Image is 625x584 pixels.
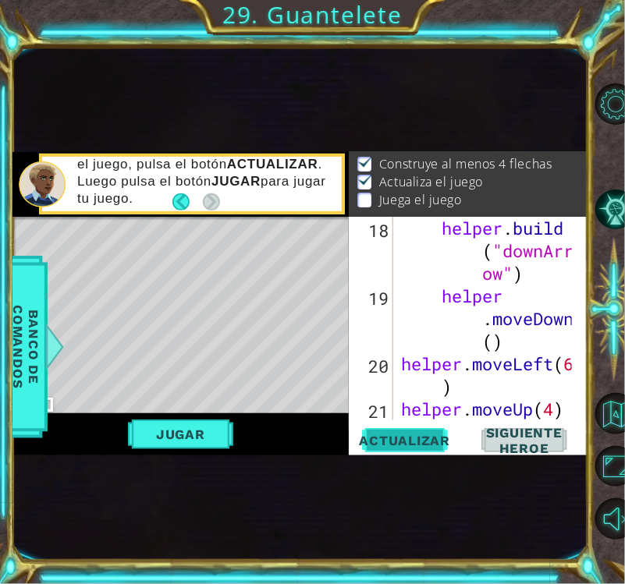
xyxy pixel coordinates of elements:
[352,219,393,287] div: 18
[352,287,393,355] div: 19
[466,429,583,453] button: Siguiente Heroe
[597,388,625,440] a: Volver al Mapa
[352,400,393,423] div: 21
[211,174,261,189] strong: JUGAR
[379,173,483,190] p: Actualiza el juego
[357,173,373,186] img: Check mark for checkbox
[352,355,393,400] div: 20
[227,157,318,172] strong: ACTUALIZAR
[357,155,373,168] img: Check mark for checkbox
[379,191,462,208] p: Juega el juego
[344,433,467,448] span: Actualizar
[172,193,203,211] button: Back
[466,425,583,456] span: Siguiente Heroe
[128,419,233,449] button: Jugar
[379,155,552,172] p: Construye al menos 4 flechas
[77,139,331,207] p: Después de construir tus objetos para el juego, pulsa el botón . Luego pulsa el botón para jugar ...
[352,423,393,445] div: 22
[358,428,452,452] button: Actualizar
[203,193,220,211] button: Next
[5,267,46,428] span: Banco de comandos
